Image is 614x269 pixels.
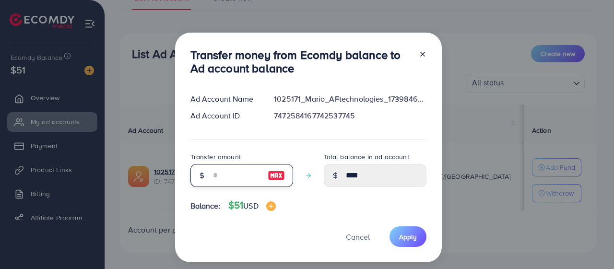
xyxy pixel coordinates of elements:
[190,152,241,162] label: Transfer amount
[183,110,267,121] div: Ad Account ID
[268,170,285,181] img: image
[266,201,276,211] img: image
[334,226,382,247] button: Cancel
[573,226,607,262] iframe: Chat
[346,232,370,242] span: Cancel
[228,199,276,211] h4: $51
[324,152,409,162] label: Total balance in ad account
[390,226,426,247] button: Apply
[183,94,267,105] div: Ad Account Name
[190,200,221,211] span: Balance:
[266,110,434,121] div: 7472584167742537745
[243,200,258,211] span: USD
[266,94,434,105] div: 1025171_Mario_AFtechnologies_1739846587682
[399,232,417,242] span: Apply
[190,48,411,76] h3: Transfer money from Ecomdy balance to Ad account balance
